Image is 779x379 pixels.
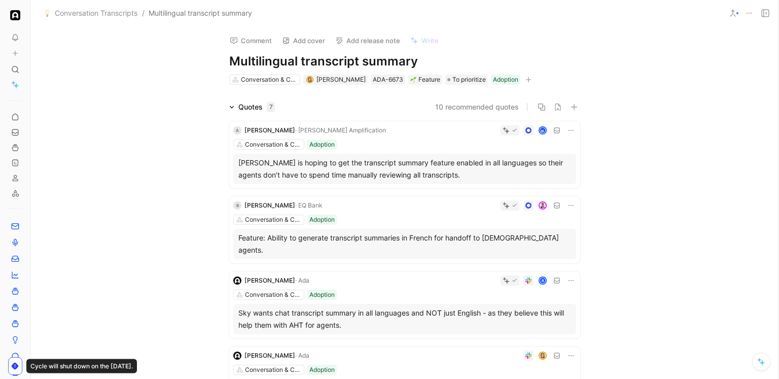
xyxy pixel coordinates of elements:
div: [PERSON_NAME] is hoping to get the transcript summary feature enabled in all languages so their a... [238,157,571,181]
button: Comment [225,33,276,48]
button: Write [406,33,443,48]
div: Cycle will shut down on the [DATE]. [26,359,137,373]
span: [PERSON_NAME] [244,277,295,284]
img: logo [233,352,241,360]
div: Feature [410,75,440,85]
span: · EQ Bank [295,201,323,209]
div: Conversation & Channel Management [245,365,302,375]
div: Conversation & Channel Management [245,215,302,225]
div: Conversation & Channel Management [245,140,302,150]
div: 7 [267,102,275,112]
span: Conversation Transcripts [55,7,137,19]
button: Add cover [277,33,330,48]
span: · Ada [295,352,309,359]
span: [PERSON_NAME] [244,201,295,209]
div: Conversation & Channel Management [241,75,298,85]
div: Quotes7 [225,101,279,113]
img: logo [233,277,241,285]
div: Adoption [309,365,335,375]
div: Adoption [309,140,335,150]
span: Multilingual transcript summary [149,7,252,19]
img: avatar [540,353,546,359]
div: Adoption [309,215,335,225]
button: 10 recommended quotes [435,101,519,113]
span: To prioritize [452,75,486,85]
img: avatar [307,77,312,82]
div: A [233,126,241,134]
img: 🌱 [410,77,416,83]
span: · Ada [295,277,309,284]
div: ADA-6673 [373,75,403,85]
img: 💡 [44,10,51,17]
button: 💡Conversation Transcripts [41,7,140,19]
div: Quotes [238,101,275,113]
span: Write [421,36,439,45]
span: [PERSON_NAME] [316,76,366,83]
img: avatar [540,202,546,209]
span: / [142,7,145,19]
button: Add release note [331,33,405,48]
button: Ada [8,8,22,22]
span: [PERSON_NAME] [244,126,295,134]
div: Sky wants chat transcript summary in all languages and NOT just English - as they believe this wi... [238,307,571,331]
div: Adoption [309,290,335,300]
div: Conversation & Channel Management [245,290,302,300]
img: avatar [540,127,546,134]
div: B [233,201,241,210]
div: Adoption [493,75,518,85]
span: [PERSON_NAME] [244,352,295,359]
div: To prioritize [445,75,488,85]
div: 🌱Feature [408,75,442,85]
span: · [PERSON_NAME] Amplification [295,126,386,134]
img: Ada [10,10,20,20]
div: Feature: Ability to generate transcript summaries in French for handoff to [DEMOGRAPHIC_DATA] age... [238,232,571,256]
div: R [540,278,546,284]
h1: Multilingual transcript summary [229,53,580,70]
